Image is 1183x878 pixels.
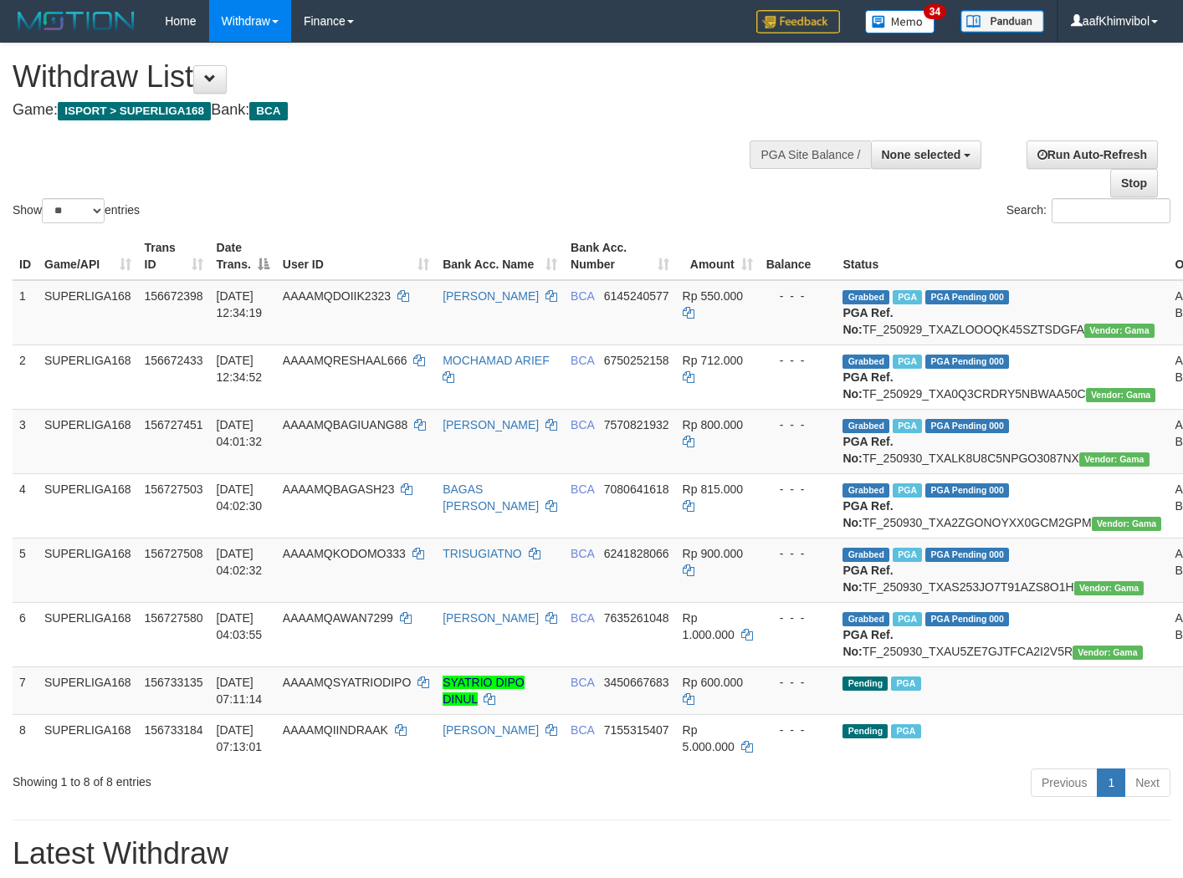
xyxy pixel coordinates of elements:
span: PGA Pending [925,419,1009,433]
span: BCA [571,611,594,625]
a: Previous [1031,768,1098,797]
span: Copy 6241828066 to clipboard [604,547,669,560]
span: Marked by aafchoeunmanni [891,724,920,738]
span: AAAAMQKODOMO333 [283,547,406,560]
span: Marked by aafsoycanthlai [893,355,922,369]
td: 6 [13,602,38,666]
span: AAAAMQIINDRAAK [283,723,388,737]
th: User ID: activate to sort column ascending [276,232,436,280]
span: AAAAMQSYATRIODIPO [283,676,412,689]
span: 156672433 [145,354,203,367]
span: ISPORT > SUPERLIGA168 [58,102,211,120]
span: Marked by aafchoeunmanni [893,483,922,498]
span: Copy 6145240577 to clipboard [604,289,669,303]
span: [DATE] 04:02:30 [217,482,263,513]
img: Feedback.jpg [756,10,840,33]
h1: Latest Withdraw [13,837,1170,870]
span: 34 [924,4,946,19]
td: TF_250930_TXAS253JO7T91AZS8O1H [836,538,1168,602]
b: PGA Ref. No: [842,370,893,401]
span: Grabbed [842,419,889,433]
div: - - - [766,610,830,626]
span: Copy 6750252158 to clipboard [604,354,669,367]
span: 156727580 [145,611,203,625]
a: SYATRIO DIPO DINUL [443,676,525,706]
th: Balance [760,232,837,280]
th: ID [13,232,38,280]
span: Copy 7570821932 to clipboard [604,418,669,431]
h1: Withdraw List [13,60,772,94]
span: Grabbed [842,290,889,304]
img: panduan.png [960,10,1044,33]
button: None selected [871,140,982,169]
span: Grabbed [842,483,889,498]
td: 2 [13,345,38,409]
span: Copy 7080641618 to clipboard [604,482,669,496]
span: Vendor URL: https://trx31.1velocity.biz [1079,452,1150,467]
span: Vendor URL: https://trx31.1velocity.biz [1073,646,1143,660]
span: Rp 600.000 [683,676,743,689]
span: [DATE] 04:01:32 [217,418,263,448]
a: [PERSON_NAME] [443,611,539,625]
span: AAAAMQBAGIUANG88 [283,418,407,431]
span: Vendor URL: https://trx31.1velocity.biz [1092,517,1162,531]
a: 1 [1097,768,1125,797]
span: Grabbed [842,612,889,626]
div: - - - [766,352,830,369]
td: SUPERLIGA168 [38,538,138,602]
td: TF_250930_TXAU5ZE7GJTFCA2I2V5R [836,602,1168,666]
span: BCA [571,723,594,737]
td: SUPERLIGA168 [38,602,138,666]
td: SUPERLIGA168 [38,666,138,714]
img: Button%20Memo.svg [865,10,935,33]
td: TF_250930_TXALK8U8C5NPGO3087NX [836,409,1168,473]
span: Marked by aafchoeunmanni [893,419,922,433]
span: Copy 7635261048 to clipboard [604,611,669,625]
span: Grabbed [842,355,889,369]
a: Next [1124,768,1170,797]
span: [DATE] 07:11:14 [217,676,263,706]
span: [DATE] 12:34:19 [217,289,263,319]
span: AAAAMQDOIIK2323 [283,289,391,303]
input: Search: [1052,198,1170,223]
span: [DATE] 04:02:32 [217,547,263,577]
span: PGA Pending [925,483,1009,498]
a: [PERSON_NAME] [443,289,539,303]
td: 3 [13,409,38,473]
div: - - - [766,545,830,562]
td: SUPERLIGA168 [38,409,138,473]
span: Marked by aafchoeunmanni [893,548,922,562]
td: TF_250930_TXA2ZGONOYXX0GCM2GPM [836,473,1168,538]
span: Vendor URL: https://trx31.1velocity.biz [1084,324,1155,338]
label: Search: [1006,198,1170,223]
div: - - - [766,288,830,304]
b: PGA Ref. No: [842,564,893,594]
span: [DATE] 07:13:01 [217,723,263,753]
b: PGA Ref. No: [842,306,893,336]
span: Marked by aafchoeunmanni [893,612,922,626]
div: - - - [766,416,830,433]
th: Bank Acc. Number: activate to sort column ascending [564,232,676,280]
div: - - - [766,722,830,738]
span: PGA Pending [925,355,1009,369]
span: 156727451 [145,418,203,431]
span: Rp 800.000 [683,418,743,431]
b: PGA Ref. No: [842,628,893,658]
td: 8 [13,714,38,762]
span: 156727503 [145,482,203,496]
div: - - - [766,674,830,691]
th: Date Trans.: activate to sort column descending [210,232,276,280]
span: None selected [882,148,961,161]
span: Rp 712.000 [683,354,743,367]
span: Rp 550.000 [683,289,743,303]
span: [DATE] 12:34:52 [217,354,263,384]
b: PGA Ref. No: [842,435,893,465]
span: BCA [571,354,594,367]
td: 4 [13,473,38,538]
th: Game/API: activate to sort column ascending [38,232,138,280]
span: BCA [249,102,287,120]
td: SUPERLIGA168 [38,714,138,762]
a: Run Auto-Refresh [1027,140,1158,169]
span: Pending [842,724,888,738]
span: Pending [842,676,888,691]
